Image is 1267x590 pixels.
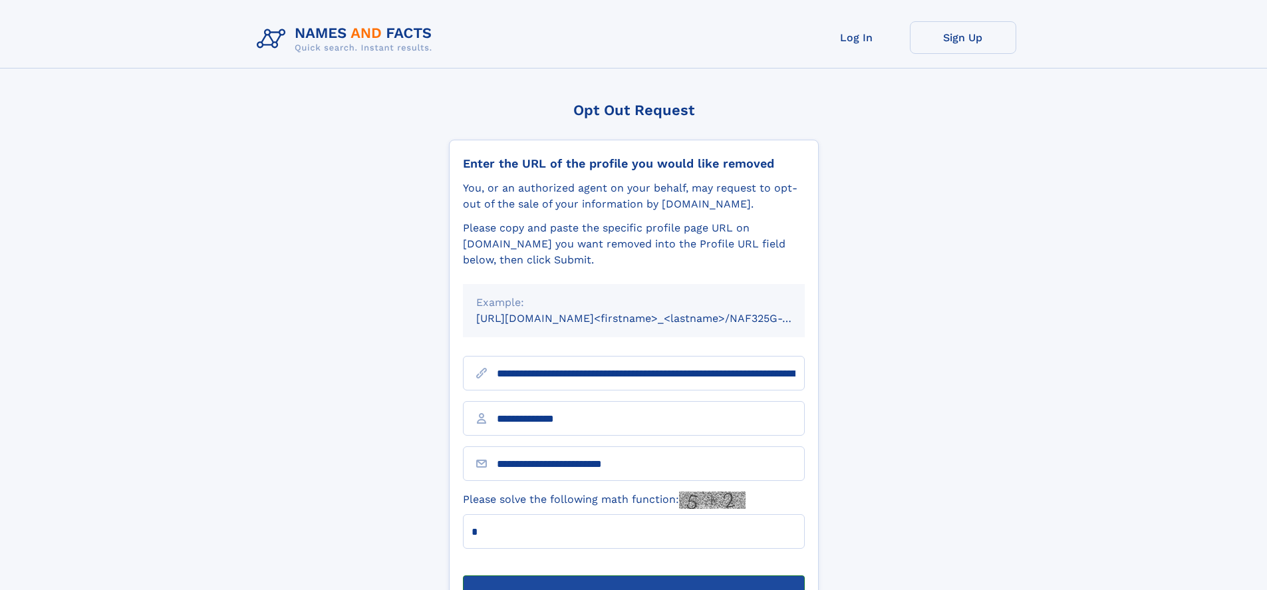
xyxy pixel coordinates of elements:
[463,220,805,268] div: Please copy and paste the specific profile page URL on [DOMAIN_NAME] you want removed into the Pr...
[251,21,443,57] img: Logo Names and Facts
[476,312,830,325] small: [URL][DOMAIN_NAME]<firstname>_<lastname>/NAF325G-xxxxxxxx
[463,156,805,171] div: Enter the URL of the profile you would like removed
[449,102,819,118] div: Opt Out Request
[463,180,805,212] div: You, or an authorized agent on your behalf, may request to opt-out of the sale of your informatio...
[463,492,746,509] label: Please solve the following math function:
[803,21,910,54] a: Log In
[910,21,1016,54] a: Sign Up
[476,295,791,311] div: Example:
